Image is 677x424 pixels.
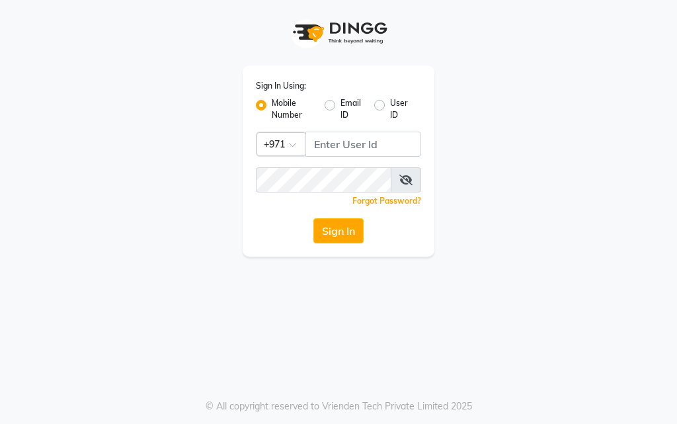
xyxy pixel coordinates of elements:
[305,132,421,157] input: Username
[272,97,314,121] label: Mobile Number
[256,80,306,92] label: Sign In Using:
[390,97,411,121] label: User ID
[340,97,363,121] label: Email ID
[352,196,421,206] a: Forgot Password?
[313,218,364,243] button: Sign In
[256,167,391,192] input: Username
[286,13,391,52] img: logo1.svg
